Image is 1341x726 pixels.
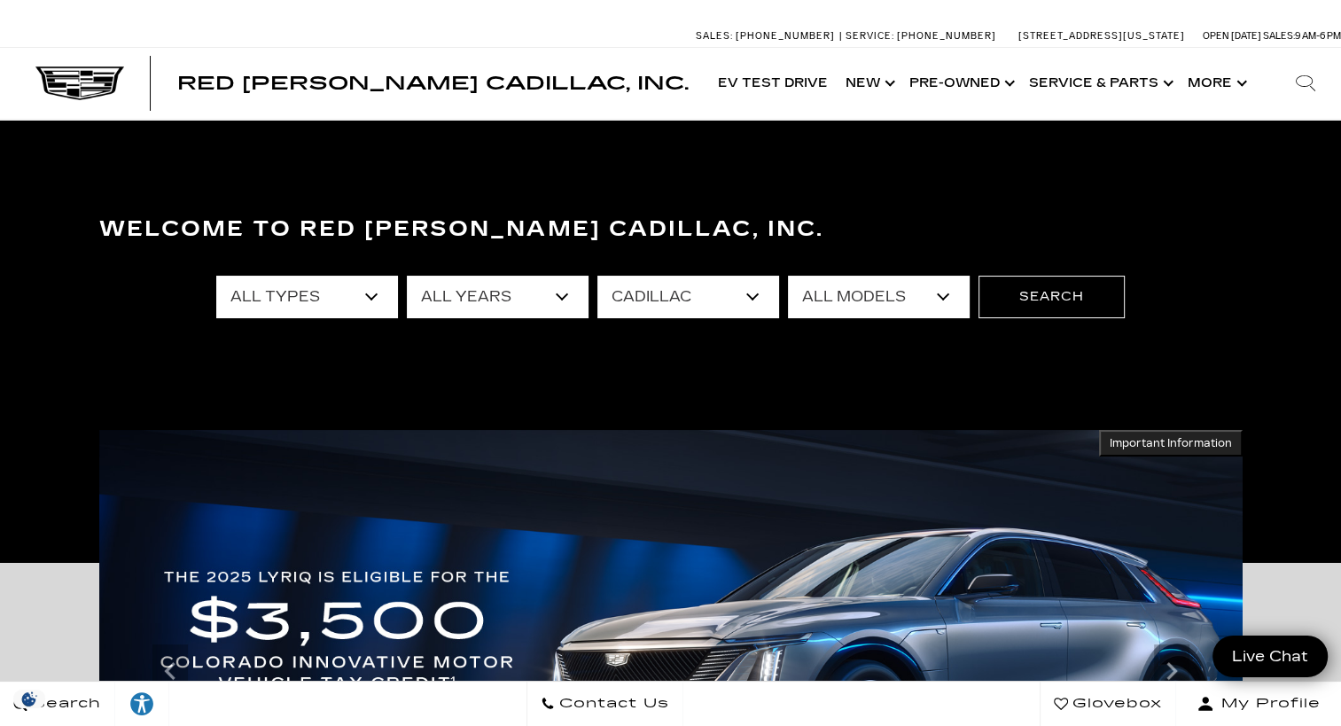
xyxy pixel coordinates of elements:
span: Service: [846,30,894,42]
span: [PHONE_NUMBER] [897,30,996,42]
a: Red [PERSON_NAME] Cadillac, Inc. [177,74,689,92]
a: Sales: [PHONE_NUMBER] [696,31,839,41]
a: Live Chat [1212,636,1328,677]
a: Explore your accessibility options [115,682,169,726]
span: Search [27,691,101,716]
div: Explore your accessibility options [115,691,168,717]
a: [STREET_ADDRESS][US_STATE] [1018,30,1185,42]
span: Sales: [696,30,733,42]
span: Sales: [1263,30,1295,42]
span: [PHONE_NUMBER] [736,30,835,42]
span: Important Information [1110,436,1232,450]
select: Filter by type [216,276,398,318]
section: Click to Open Cookie Consent Modal [9,690,50,708]
a: Glovebox [1040,682,1176,726]
button: More [1179,48,1252,119]
select: Filter by model [788,276,970,318]
a: Pre-Owned [900,48,1020,119]
a: Service & Parts [1020,48,1179,119]
img: Opt-Out Icon [9,690,50,708]
h3: Welcome to Red [PERSON_NAME] Cadillac, Inc. [99,212,1243,247]
span: My Profile [1214,691,1321,716]
a: New [837,48,900,119]
a: Contact Us [526,682,683,726]
button: Open user profile menu [1176,682,1341,726]
span: 9 AM-6 PM [1295,30,1341,42]
span: Contact Us [555,691,669,716]
select: Filter by year [407,276,589,318]
span: Live Chat [1223,646,1317,667]
span: Open [DATE] [1203,30,1261,42]
a: EV Test Drive [709,48,837,119]
select: Filter by make [597,276,779,318]
button: Search [978,276,1125,318]
div: Next slide [1154,644,1189,698]
span: Red [PERSON_NAME] Cadillac, Inc. [177,73,689,94]
button: Important Information [1099,430,1243,457]
span: Glovebox [1068,691,1162,716]
a: Service: [PHONE_NUMBER] [839,31,1001,41]
img: Cadillac Dark Logo with Cadillac White Text [35,66,124,100]
div: Previous slide [152,644,188,698]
